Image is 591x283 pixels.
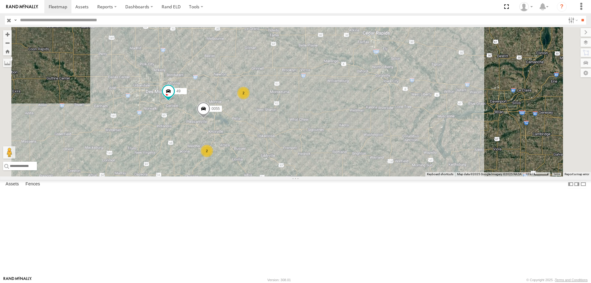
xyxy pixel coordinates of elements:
[211,107,220,111] span: 0055
[517,2,535,11] div: Chase Tanke
[524,172,550,176] button: Map Scale: 10 km per 43 pixels
[553,173,560,176] a: Terms (opens in new tab)
[457,172,522,176] span: Map data ©2025 Google Imagery ©2025 NASA
[3,277,32,283] a: Visit our Website
[201,145,213,157] div: 2
[581,69,591,77] label: Map Settings
[3,59,12,67] label: Measure
[525,172,534,176] span: 10 km
[568,180,574,189] label: Dock Summary Table to the Left
[3,146,15,159] button: Drag Pegman onto the map to open Street View
[557,2,567,12] i: ?
[580,180,586,189] label: Hide Summary Table
[3,38,12,47] button: Zoom out
[3,30,12,38] button: Zoom in
[566,16,579,25] label: Search Filter Options
[427,172,453,176] button: Keyboard shortcuts
[565,172,589,176] a: Report a map error
[2,180,22,188] label: Assets
[176,89,180,93] span: 49
[267,278,291,282] div: Version: 308.01
[22,180,43,188] label: Fences
[6,5,38,9] img: rand-logo.svg
[13,16,18,25] label: Search Query
[555,278,588,282] a: Terms and Conditions
[237,87,250,99] div: 2
[526,278,588,282] div: © Copyright 2025 -
[3,47,12,55] button: Zoom Home
[574,180,580,189] label: Dock Summary Table to the Right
